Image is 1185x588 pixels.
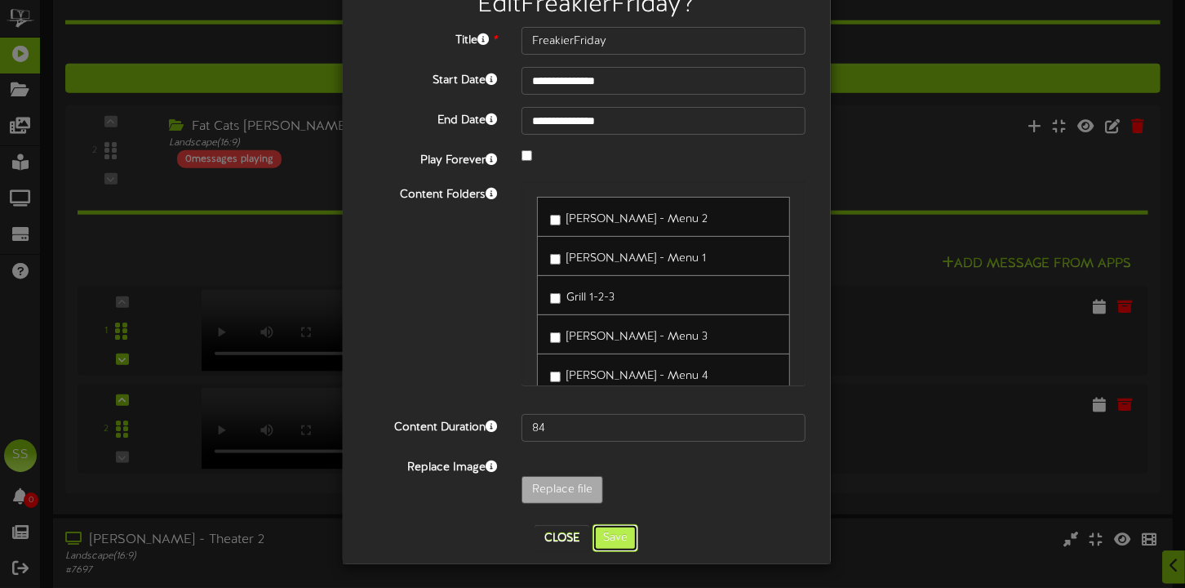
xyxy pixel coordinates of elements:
input: Title [521,27,806,55]
label: Content Folders [355,181,509,203]
span: [PERSON_NAME] - Menu 3 [566,331,708,343]
button: Save [592,524,638,552]
label: Content Duration [355,414,509,436]
label: End Date [355,107,509,129]
span: [PERSON_NAME] - Menu 4 [566,370,708,382]
input: [PERSON_NAME] - Menu 3 [550,332,561,343]
span: [PERSON_NAME] - Menu 1 [566,252,706,265]
label: Replace Image [355,454,509,476]
input: [PERSON_NAME] - Menu 1 [550,254,561,265]
label: Start Date [355,67,509,89]
label: Title [355,27,509,49]
input: [PERSON_NAME] - Menu 2 [550,215,561,225]
label: Play Forever [355,147,509,169]
span: Grill 1-2-3 [566,292,615,304]
span: [PERSON_NAME] - Menu 2 [566,213,708,225]
input: 15 [521,414,806,442]
input: Grill 1-2-3 [550,293,561,304]
input: [PERSON_NAME] - Menu 4 [550,372,561,382]
button: Close [535,525,589,551]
